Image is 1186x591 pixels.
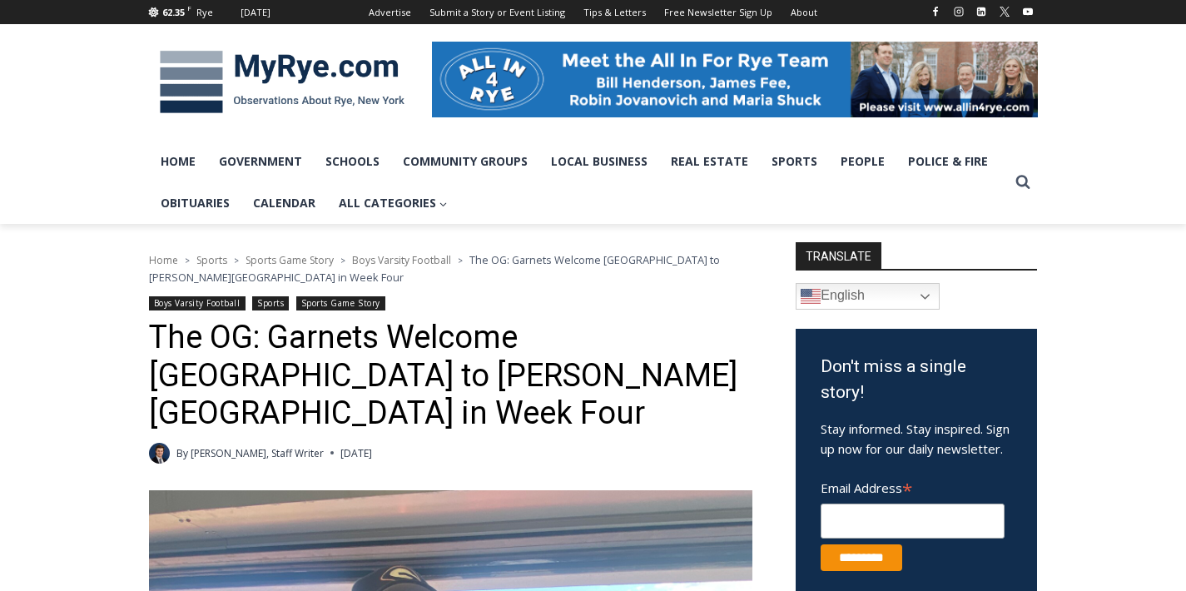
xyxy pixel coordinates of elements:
strong: TRANSLATE [796,242,881,269]
span: All Categories [339,194,448,212]
a: Local Business [539,141,659,182]
a: Author image [149,443,170,464]
a: Real Estate [659,141,760,182]
a: All Categories [327,182,459,224]
a: Home [149,253,178,267]
a: Sports [760,141,829,182]
a: Police & Fire [896,141,1000,182]
div: Rye [196,5,213,20]
span: 62.35 [162,6,185,18]
span: By [176,445,188,461]
a: Community Groups [391,141,539,182]
a: Linkedin [971,2,991,22]
a: Schools [314,141,391,182]
a: Home [149,141,207,182]
div: [DATE] [241,5,270,20]
a: Government [207,141,314,182]
span: The OG: Garnets Welcome [GEOGRAPHIC_DATA] to [PERSON_NAME][GEOGRAPHIC_DATA] in Week Four [149,252,720,284]
span: > [458,255,463,266]
a: Obituaries [149,182,241,224]
a: Sports [196,253,227,267]
a: Instagram [949,2,969,22]
img: All in for Rye [432,42,1038,117]
h3: Don't miss a single story! [821,354,1012,406]
img: en [801,286,821,306]
a: Boys Varsity Football [149,296,246,310]
span: > [234,255,239,266]
span: > [185,255,190,266]
nav: Primary Navigation [149,141,1008,225]
span: > [340,255,345,266]
a: YouTube [1018,2,1038,22]
img: MyRye.com [149,39,415,126]
a: Sports [252,296,289,310]
a: Facebook [925,2,945,22]
span: F [187,3,191,12]
button: View Search Form [1008,167,1038,197]
nav: Breadcrumbs [149,251,752,286]
a: Boys Varsity Football [352,253,451,267]
time: [DATE] [340,445,372,461]
label: Email Address [821,471,1005,501]
img: Charlie Morris headshot PROFESSIONAL HEADSHOT [149,443,170,464]
h1: The OG: Garnets Welcome [GEOGRAPHIC_DATA] to [PERSON_NAME][GEOGRAPHIC_DATA] in Week Four [149,319,752,433]
a: X [995,2,1015,22]
a: English [796,283,940,310]
a: People [829,141,896,182]
a: Sports Game Story [296,296,385,310]
a: Sports Game Story [246,253,334,267]
a: Calendar [241,182,327,224]
a: [PERSON_NAME], Staff Writer [191,446,324,460]
p: Stay informed. Stay inspired. Sign up now for our daily newsletter. [821,419,1012,459]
